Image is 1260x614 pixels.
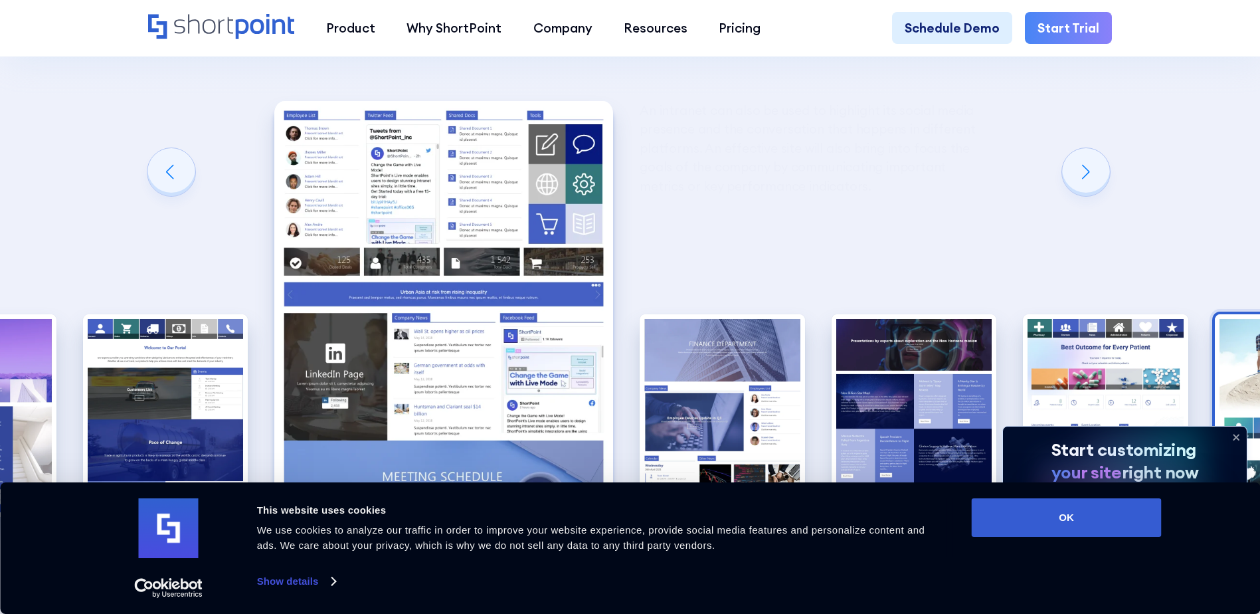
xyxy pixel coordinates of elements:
[624,19,687,37] div: Resources
[257,571,335,591] a: Show details
[719,19,761,37] div: Pricing
[110,578,226,598] a: Usercentrics Cookiebot - opens in a new window
[326,19,375,37] div: Product
[640,101,978,195] p: An intranet can also be used to highlight its social media presence and the conversation that hap...
[83,314,248,517] img: Best SharePoint Intranet
[406,19,501,37] div: Why ShortPoint
[832,314,997,517] div: 5 / 10
[892,12,1012,43] a: Schedule Demo
[533,19,592,37] div: Company
[1062,148,1110,196] div: Next slide
[1025,12,1112,43] a: Start Trial
[972,498,1162,537] button: OK
[83,314,248,517] div: 2 / 10
[310,12,391,43] a: Product
[640,314,805,517] img: Best SharePoint Intranet Example Department
[257,524,925,551] span: We use cookies to analyze our traffic in order to improve your website experience, provide social...
[391,12,517,43] a: Why ShortPoint
[608,12,703,43] a: Resources
[703,12,776,43] a: Pricing
[139,498,199,558] img: logo
[274,101,613,517] img: Intranet Page Example Social
[147,148,195,196] div: Previous slide
[517,12,608,43] a: Company
[1023,314,1188,517] div: 6 / 10
[148,14,295,41] a: Home
[257,502,942,518] div: This website uses cookies
[640,314,805,517] div: 4 / 10
[832,314,997,517] img: Best SharePoint Intranet Example Technology
[274,101,613,517] div: 3 / 10
[1023,314,1188,517] img: Best Intranet Example Healthcare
